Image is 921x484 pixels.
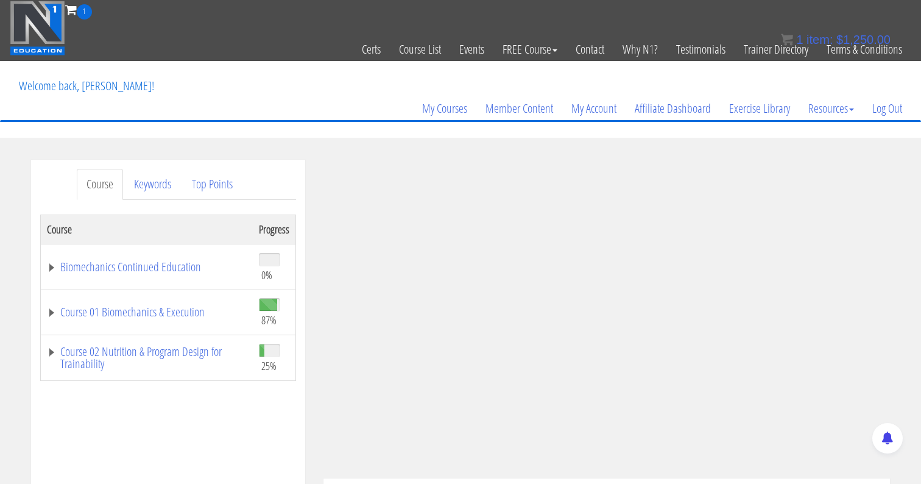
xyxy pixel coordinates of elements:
[261,359,277,372] span: 25%
[781,34,793,46] img: icon11.png
[390,20,450,79] a: Course List
[65,1,92,18] a: 1
[562,79,626,138] a: My Account
[47,346,247,370] a: Course 02 Nutrition & Program Design for Trainability
[77,169,123,200] a: Course
[735,20,817,79] a: Trainer Directory
[626,79,720,138] a: Affiliate Dashboard
[493,20,566,79] a: FREE Course
[781,33,891,46] a: 1 item: $1,250.00
[836,33,843,46] span: $
[124,169,181,200] a: Keywords
[47,306,247,318] a: Course 01 Biomechanics & Execution
[10,1,65,55] img: n1-education
[720,79,799,138] a: Exercise Library
[10,62,163,110] p: Welcome back, [PERSON_NAME]!
[450,20,493,79] a: Events
[253,215,296,244] th: Progress
[817,20,911,79] a: Terms & Conditions
[182,169,242,200] a: Top Points
[261,313,277,327] span: 87%
[613,20,667,79] a: Why N1?
[799,79,863,138] a: Resources
[667,20,735,79] a: Testimonials
[863,79,911,138] a: Log Out
[47,261,247,273] a: Biomechanics Continued Education
[566,20,613,79] a: Contact
[796,33,803,46] span: 1
[261,268,272,282] span: 0%
[413,79,476,138] a: My Courses
[41,215,253,244] th: Course
[77,4,92,20] span: 1
[836,33,891,46] bdi: 1,250.00
[353,20,390,79] a: Certs
[476,79,562,138] a: Member Content
[806,33,833,46] span: item:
